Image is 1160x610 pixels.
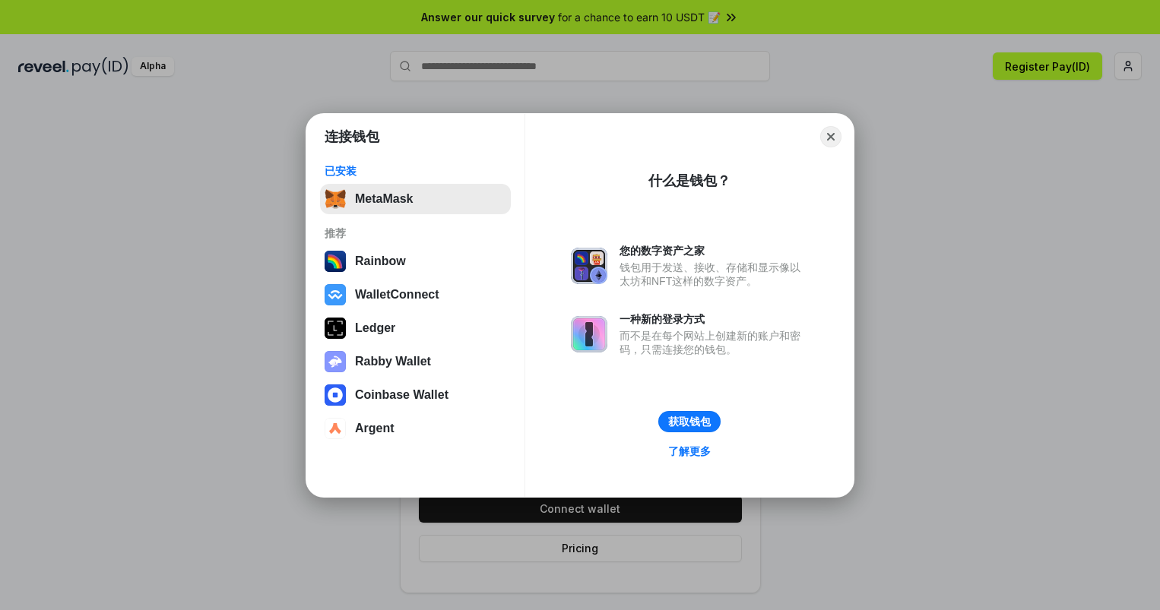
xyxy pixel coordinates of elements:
div: 您的数字资产之家 [620,244,808,258]
button: Rabby Wallet [320,346,511,377]
img: svg+xml,%3Csvg%20fill%3D%22none%22%20height%3D%2233%22%20viewBox%3D%220%200%2035%2033%22%20width%... [325,188,346,210]
button: Coinbase Wallet [320,380,511,410]
div: 钱包用于发送、接收、存储和显示像以太坊和NFT这样的数字资产。 [620,261,808,288]
a: 了解更多 [659,441,720,461]
button: 获取钱包 [658,411,721,432]
img: svg+xml,%3Csvg%20xmlns%3D%22http%3A%2F%2Fwww.w3.org%2F2000%2Fsvg%22%20width%3D%2228%22%20height%3... [325,318,346,339]
button: Ledger [320,313,511,343]
button: Argent [320,413,511,444]
div: Argent [355,422,395,435]
img: svg+xml,%3Csvg%20width%3D%2228%22%20height%3D%2228%22%20viewBox%3D%220%200%2028%2028%22%20fill%3D... [325,418,346,439]
div: Coinbase Wallet [355,388,448,402]
div: Ledger [355,321,395,335]
div: 获取钱包 [668,415,711,428]
div: 什么是钱包？ [648,172,731,190]
img: svg+xml,%3Csvg%20width%3D%22120%22%20height%3D%22120%22%20viewBox%3D%220%200%20120%20120%22%20fil... [325,251,346,272]
button: Rainbow [320,246,511,277]
h1: 连接钱包 [325,128,379,146]
img: svg+xml,%3Csvg%20xmlns%3D%22http%3A%2F%2Fwww.w3.org%2F2000%2Fsvg%22%20fill%3D%22none%22%20viewBox... [571,248,607,284]
div: WalletConnect [355,288,439,302]
img: svg+xml,%3Csvg%20width%3D%2228%22%20height%3D%2228%22%20viewBox%3D%220%200%2028%2028%22%20fill%3D... [325,284,346,305]
div: 一种新的登录方式 [620,312,808,326]
img: svg+xml,%3Csvg%20width%3D%2228%22%20height%3D%2228%22%20viewBox%3D%220%200%2028%2028%22%20fill%3D... [325,384,346,406]
button: WalletConnect [320,280,511,310]
img: svg+xml,%3Csvg%20xmlns%3D%22http%3A%2F%2Fwww.w3.org%2F2000%2Fsvg%22%20fill%3D%22none%22%20viewBox... [325,351,346,372]
button: Close [820,126,841,147]
div: 已安装 [325,164,506,178]
div: Rainbow [355,254,406,268]
div: 而不是在每个网站上创建新的账户和密码，只需连接您的钱包。 [620,329,808,356]
img: svg+xml,%3Csvg%20xmlns%3D%22http%3A%2F%2Fwww.w3.org%2F2000%2Fsvg%22%20fill%3D%22none%22%20viewBox... [571,316,607,352]
button: MetaMask [320,184,511,214]
div: 了解更多 [668,444,711,458]
div: MetaMask [355,192,413,206]
div: Rabby Wallet [355,355,431,368]
div: 推荐 [325,226,506,240]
